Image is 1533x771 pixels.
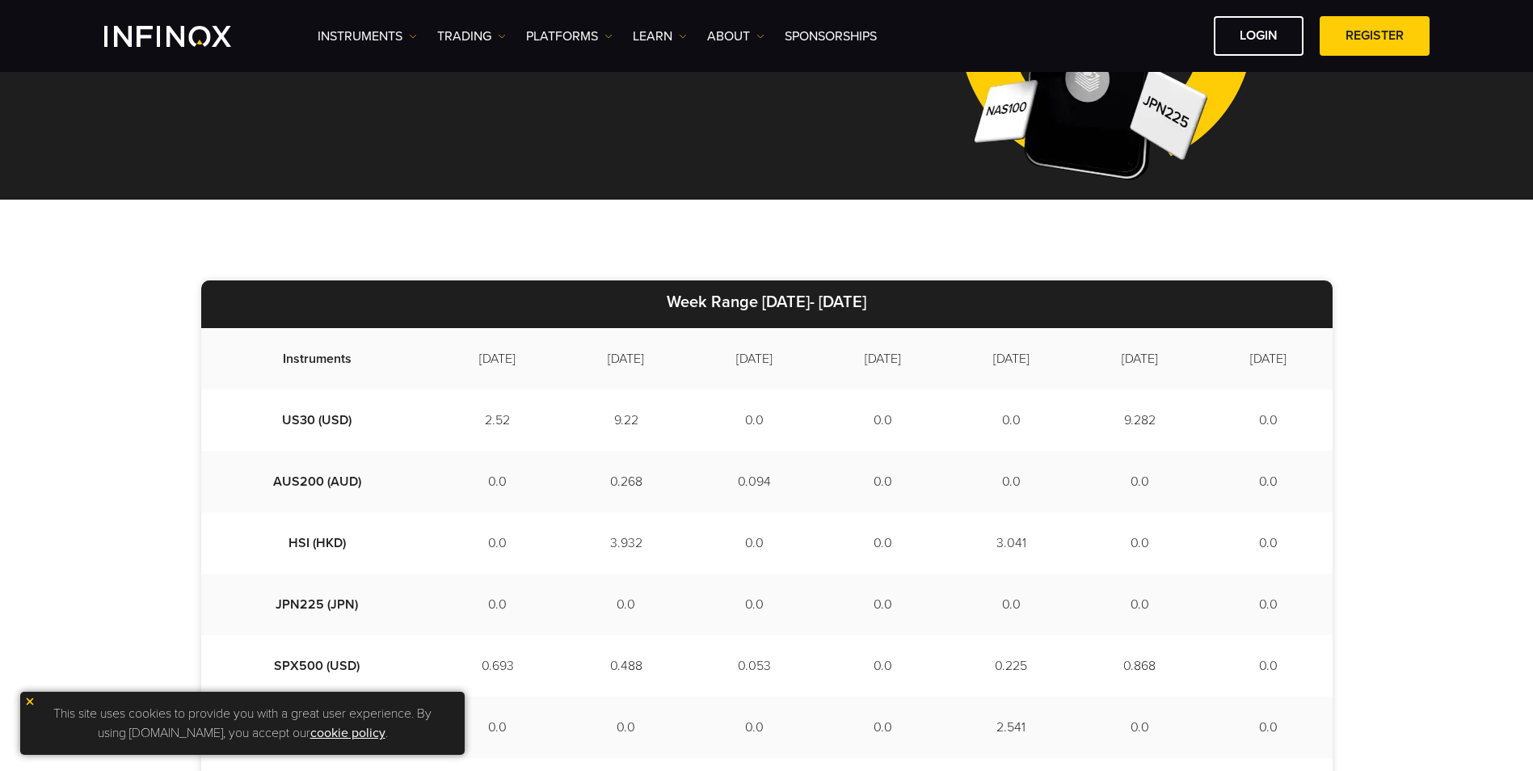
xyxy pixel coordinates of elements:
td: 0.094 [690,451,819,512]
a: Instruments [318,27,417,46]
td: 0.0 [1076,451,1204,512]
td: 0.0 [947,574,1076,635]
td: [DATE] [433,328,562,390]
td: 0.0 [1076,512,1204,574]
td: [DATE] [562,328,690,390]
td: 0.268 [562,451,690,512]
td: 0.0 [433,697,562,758]
a: PLATFORMS [526,27,613,46]
td: 0.0 [1204,635,1333,697]
a: Learn [633,27,687,46]
td: 0.0 [690,574,819,635]
td: 0.0 [819,390,947,451]
a: ABOUT [707,27,764,46]
a: LOGIN [1214,16,1303,56]
td: 0.0 [1076,574,1204,635]
td: 0.0 [1204,390,1333,451]
td: 0.225 [947,635,1076,697]
p: This site uses cookies to provide you with a great user experience. By using [DOMAIN_NAME], you a... [28,700,457,747]
td: 0.0 [690,512,819,574]
td: 0.0 [690,390,819,451]
td: 0.0 [947,390,1076,451]
td: 3.932 [562,512,690,574]
strong: Week Range [667,293,758,312]
td: [DATE] [690,328,819,390]
td: 0.0 [690,697,819,758]
a: REGISTER [1320,16,1430,56]
td: 0.0 [1204,451,1333,512]
td: 0.0 [819,512,947,574]
td: 9.282 [1076,390,1204,451]
td: 9.22 [562,390,690,451]
td: [DATE] [947,328,1076,390]
a: TRADING [437,27,506,46]
a: SPONSORSHIPS [785,27,877,46]
td: 2.541 [947,697,1076,758]
td: US30 (USD) [201,390,434,451]
strong: [DATE]- [DATE] [762,293,866,312]
td: 0.0 [1076,697,1204,758]
td: [DATE] [1204,328,1333,390]
td: 0.053 [690,635,819,697]
td: SPX500 (USD) [201,635,434,697]
td: 0.868 [1076,635,1204,697]
a: INFINOX Logo [104,26,269,47]
td: Instruments [201,328,434,390]
td: [DATE] [819,328,947,390]
td: 0.488 [562,635,690,697]
td: 0.0 [562,574,690,635]
td: 3.041 [947,512,1076,574]
td: JPN225 (JPN) [201,574,434,635]
a: cookie policy [310,725,385,741]
td: 2.52 [433,390,562,451]
td: 0.0 [1204,697,1333,758]
td: 0.693 [433,635,562,697]
td: 0.0 [433,451,562,512]
td: 0.0 [819,451,947,512]
td: 0.0 [433,512,562,574]
td: 0.0 [819,697,947,758]
img: yellow close icon [24,696,36,707]
td: 0.0 [819,574,947,635]
td: 0.0 [1204,574,1333,635]
td: AUS200 (AUD) [201,451,434,512]
td: 0.0 [1204,512,1333,574]
td: 0.0 [947,451,1076,512]
td: [DATE] [1076,328,1204,390]
td: 0.0 [433,574,562,635]
td: 0.0 [562,697,690,758]
td: HSI (HKD) [201,512,434,574]
td: 0.0 [819,635,947,697]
